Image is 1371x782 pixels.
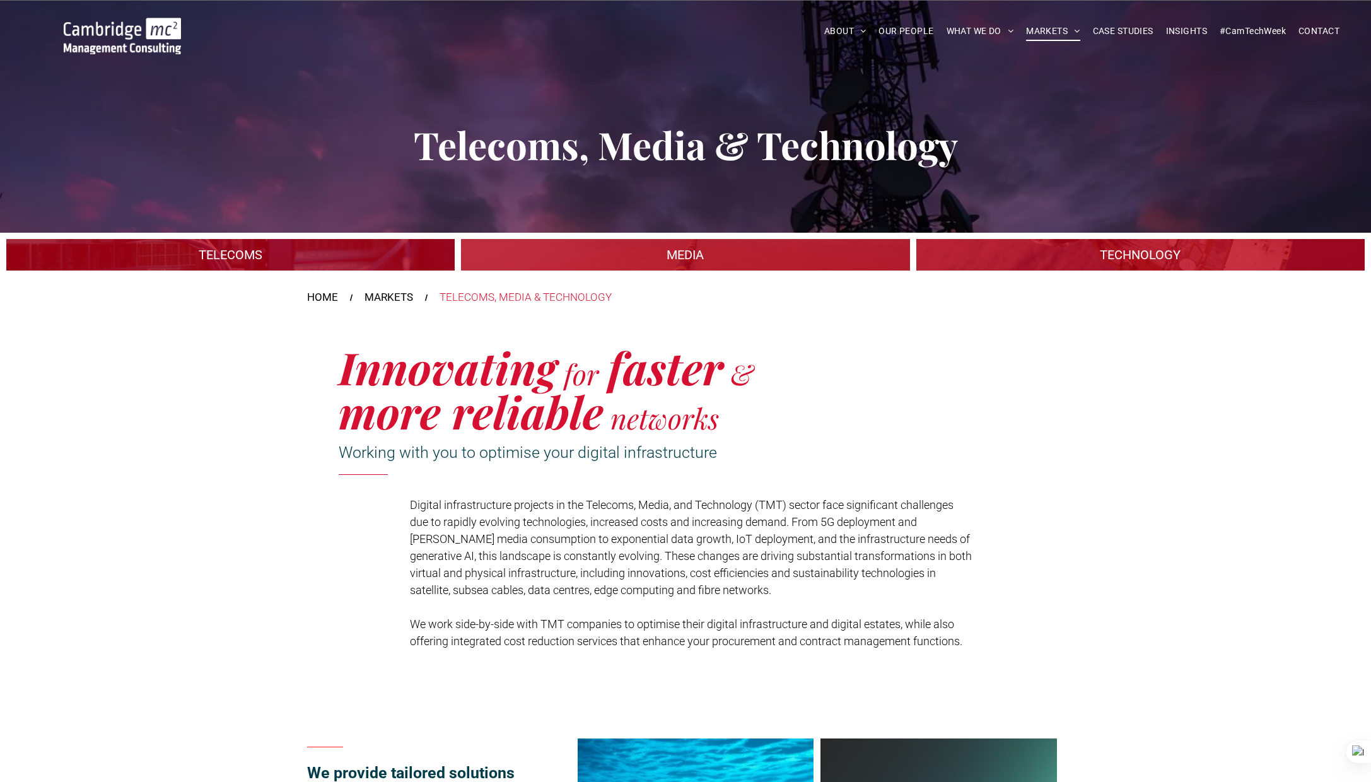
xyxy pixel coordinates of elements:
span: for [564,354,598,392]
span: Digital infrastructure projects in the Telecoms, Media, and Technology (TMT) sector face signific... [410,498,972,597]
a: HOME [307,289,338,306]
div: TELECOMS, MEDIA & TECHNOLOGY [440,289,612,306]
a: ABOUT [818,21,873,41]
nav: Breadcrumbs [307,289,1064,306]
span: Telecoms, Media & Technology [414,119,958,170]
a: An industrial plant [6,239,455,271]
span: more reliable [339,382,604,441]
span: & [730,354,754,392]
a: A large mall with arched glass roof [916,239,1365,271]
a: #CamTechWeek [1213,21,1292,41]
span: faster [608,337,723,397]
span: Working with you to optimise your digital infrastructure [339,443,717,462]
a: MARKETS [365,289,413,306]
a: MARKETS [1020,21,1086,41]
a: WHAT WE DO [940,21,1020,41]
span: Innovating [339,337,557,397]
img: Cambridge MC Logo [64,18,181,54]
a: INSIGHTS [1160,21,1213,41]
span: We work side-by-side with TMT companies to optimise their digital infrastructure and digital esta... [410,617,962,648]
a: CONTACT [1292,21,1346,41]
span: networks [610,399,719,436]
a: CASE STUDIES [1087,21,1160,41]
a: OUR PEOPLE [872,21,940,41]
